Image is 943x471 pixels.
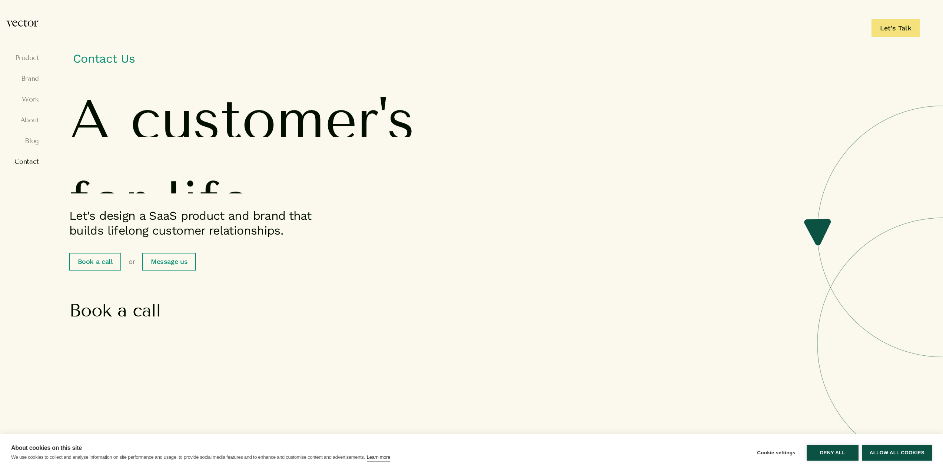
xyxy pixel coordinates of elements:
a: Contact [6,158,39,165]
h2: Book a call [69,300,514,321]
a: Brand [6,75,39,82]
a: Learn more [367,453,390,462]
span: or [129,257,135,266]
span: customer's [130,92,415,148]
p: We use cookies to collect and analyse information on site performance and usage, to provide socia... [11,454,365,460]
h1: Contact Us [69,47,919,73]
a: Let's Talk [871,19,920,37]
span: for [69,173,146,230]
a: About [6,116,39,124]
a: Book a call [69,253,121,271]
p: Let's design a SaaS product and brand that builds lifelong customer relationships. [69,208,321,238]
button: Cookie settings [750,445,803,461]
span: life [166,173,252,230]
button: Allow all cookies [862,445,932,461]
a: Product [6,54,39,62]
a: Work [6,96,39,103]
a: Blog [6,137,39,145]
a: Message us [142,253,196,271]
button: Deny all [807,445,859,461]
span: A [69,92,110,148]
strong: About cookies on this site [11,445,82,451]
